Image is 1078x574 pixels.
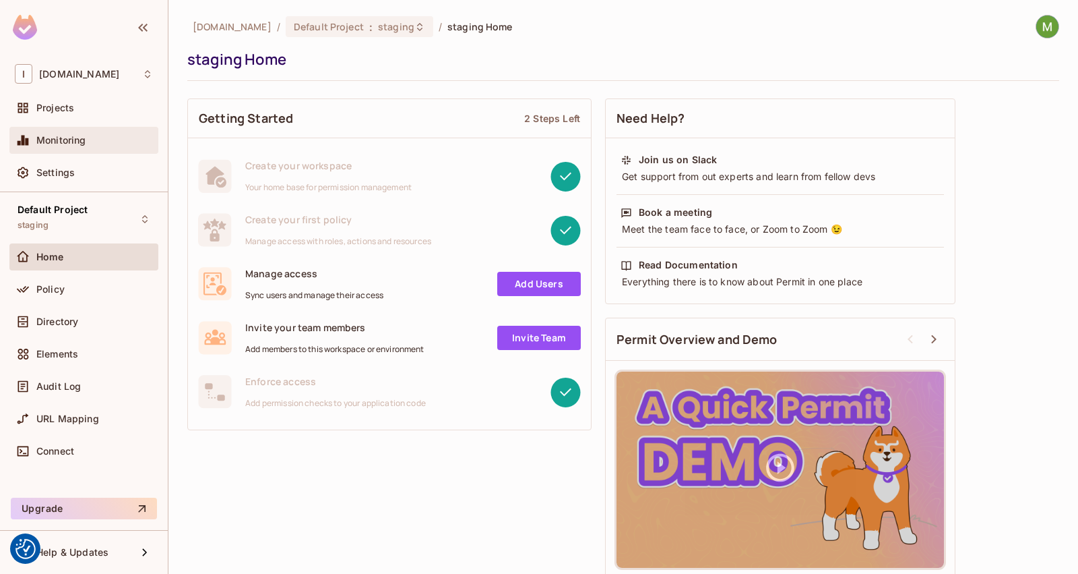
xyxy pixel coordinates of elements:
[11,498,157,519] button: Upgrade
[15,64,32,84] span: I
[245,213,431,226] span: Create your first policy
[616,110,685,127] span: Need Help?
[524,112,580,125] div: 2 Steps Left
[245,375,426,388] span: Enforce access
[621,170,940,183] div: Get support from out experts and learn from fellow devs
[277,20,280,33] li: /
[497,272,581,296] a: Add Users
[621,275,940,289] div: Everything there is to know about Permit in one place
[245,321,424,334] span: Invite your team members
[193,20,272,33] span: the active workspace
[245,182,412,193] span: Your home base for permission management
[36,135,86,146] span: Monitoring
[199,110,293,127] span: Getting Started
[245,398,426,409] span: Add permission checks to your application code
[245,344,424,355] span: Add members to this workspace or environment
[36,103,74,113] span: Projects
[18,204,88,215] span: Default Project
[621,223,940,236] div: Meet the team face to face, or Zoom to Zoom 😉
[39,69,119,80] span: Workspace: inspectorio.com
[36,547,108,558] span: Help & Updates
[36,252,64,262] span: Home
[36,167,75,178] span: Settings
[1036,16,1058,38] img: Mikhail Yushkovskiy
[245,159,412,172] span: Create your workspace
[36,316,78,327] span: Directory
[18,220,49,231] span: staging
[15,539,36,559] button: Consent Preferences
[439,20,442,33] li: /
[294,20,364,33] span: Default Project
[36,349,78,360] span: Elements
[639,206,712,219] div: Book a meeting
[245,290,383,301] span: Sync users and manage their access
[36,381,81,392] span: Audit Log
[245,236,431,247] span: Manage access with roles, actions and resources
[245,267,383,280] span: Manage access
[187,49,1052,69] div: staging Home
[36,284,65,295] span: Policy
[36,413,99,424] span: URL Mapping
[36,446,74,457] span: Connect
[378,20,414,33] span: staging
[13,15,37,40] img: SReyMgAAAABJRU5ErkJggg==
[639,258,738,272] div: Read Documentation
[447,20,513,33] span: staging Home
[15,539,36,559] img: Revisit consent button
[616,331,778,348] span: Permit Overview and Demo
[369,22,373,32] span: :
[497,326,581,350] a: Invite Team
[639,153,717,167] div: Join us on Slack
